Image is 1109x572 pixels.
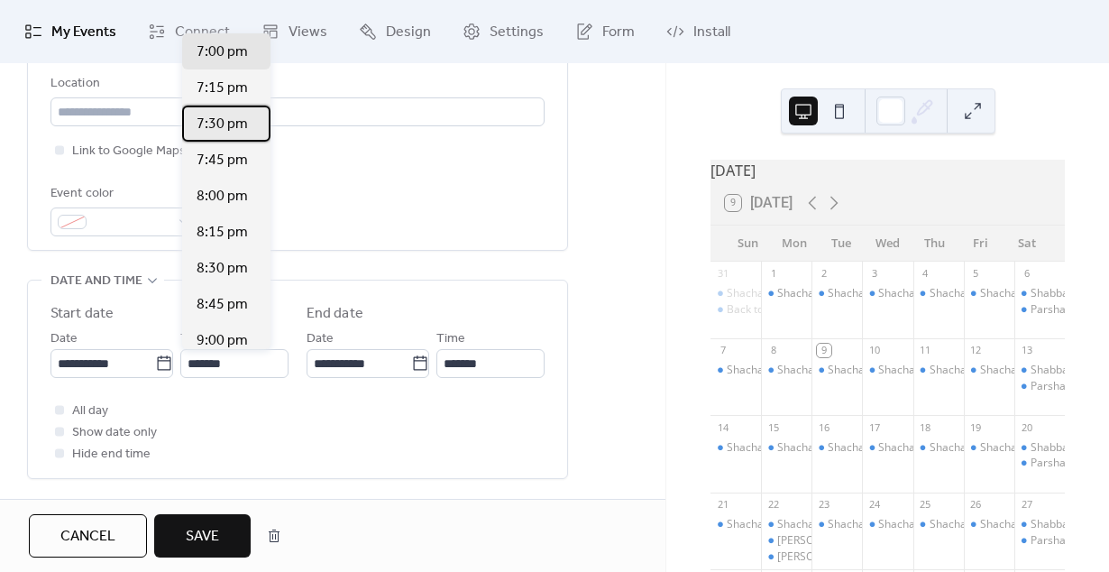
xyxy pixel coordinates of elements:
div: Sat [1004,226,1050,262]
div: End date [307,303,363,325]
span: Settings [490,22,544,43]
div: Shacharit Minyan - Sunday [710,286,761,301]
div: Shabbat Shacharit [1014,517,1065,532]
div: Sun [725,226,772,262]
div: 11 [919,344,932,357]
div: Shacharit Minyan - Monday [761,363,811,378]
div: Shacharit Minyan - [DATE] [878,286,1010,301]
a: Views [248,7,341,56]
a: Install [653,7,744,56]
div: Location [50,73,541,95]
div: 2 [817,267,830,281]
div: Shacharit Minyan - Thursday [913,440,964,456]
div: 13 [1020,344,1033,357]
a: Form [562,7,648,56]
div: 19 [969,420,983,434]
div: 12 [969,344,983,357]
span: 8:15 pm [197,222,248,244]
span: Time [180,328,209,350]
span: Install [693,22,730,43]
div: Shacharit Minyan - [DATE] [777,286,909,301]
div: Shacharit Minyan - [DATE] [828,286,959,301]
div: Shacharit Minyan - Monday [761,286,811,301]
div: Shacharit Minyan - Friday [964,286,1014,301]
div: Shacharit Minyan - [DATE] [727,286,858,301]
div: 31 [716,267,729,281]
div: 4 [919,267,932,281]
button: Save [154,514,251,558]
span: Form [602,22,635,43]
a: Cancel [29,514,147,558]
span: 8:00 pm [197,186,248,208]
span: 7:00 pm [197,42,248,63]
div: Shacharit Minyan - [DATE] [878,440,1010,456]
div: Shacharit Minyan - [DATE] [930,517,1061,532]
div: Parsha Text Study [1014,533,1065,549]
div: Shacharit Minyan - [DATE] [777,363,909,378]
div: 15 [766,420,780,434]
div: Shacharit Minyan - Friday [964,517,1014,532]
div: Shacharit Minyan - Sunday [710,363,761,378]
span: 7:45 pm [197,150,248,171]
div: 7 [716,344,729,357]
div: Shacharit Minyan - [DATE] [777,440,909,456]
div: Parsha Text Study [1014,302,1065,318]
div: Parsha Text Study [1014,456,1065,471]
div: Shabbat Shacharit [1014,286,1065,301]
div: Shacharit Minyan - [DATE] [727,517,858,532]
div: Shacharit Minyan - Wednesday [862,286,912,301]
div: 14 [716,420,729,434]
div: Shacharit Minyan - Friday [964,440,1014,456]
div: 6 [1020,267,1033,281]
div: 3 [867,267,881,281]
div: Shacharit Minyan - [DATE] [930,286,1061,301]
span: Show date only [72,422,157,444]
a: Connect [134,7,243,56]
div: Shacharit Minyan - Monday [761,440,811,456]
div: Shacharit Minyan - [DATE] [878,363,1010,378]
div: Shacharit Minyan - Thursday [913,286,964,301]
div: Fri [958,226,1004,262]
div: Shacharit Minyan - Friday [964,363,1014,378]
div: Shacharit Minyan - [DATE] [878,517,1010,532]
span: Connect [175,22,230,43]
div: 27 [1020,498,1033,512]
div: Shacharit Minyan - Monday [761,517,811,532]
div: Shabbat Shacharit [1014,363,1065,378]
div: Shacharit Minyan - Sunday [710,517,761,532]
span: 9:00 pm [197,330,248,352]
div: Ohel Leah Synagogue Communal Dinner - First Night [761,533,811,549]
div: Shacharit Minyan - Tuesday [811,517,862,532]
div: Shacharit Minyan - Thursday [913,517,964,532]
div: Ohel Leah Synagogue Communal Dinner - Second Night [761,549,811,565]
span: 8:30 pm [197,258,248,280]
div: 8 [766,344,780,357]
span: Date and time [50,271,142,292]
div: 22 [766,498,780,512]
div: 25 [919,498,932,512]
div: 1 [766,267,780,281]
div: Shacharit Minyan - [DATE] [828,517,959,532]
div: Shacharit Minyan - Sunday [710,440,761,456]
a: Design [345,7,445,56]
div: 18 [919,420,932,434]
div: Shacharit Minyan - [DATE] [828,363,959,378]
div: 23 [817,498,830,512]
span: Save [186,526,219,548]
span: Hide end time [72,444,151,466]
div: Wed [865,226,912,262]
div: Shacharit Minyan - Tuesday [811,363,862,378]
div: Start date [50,303,114,325]
div: Shabbat Shacharit [1014,440,1065,456]
div: Shacharit Minyan - [DATE] [930,440,1061,456]
div: 20 [1020,420,1033,434]
div: 9 [817,344,830,357]
div: Shacharit Minyan - Wednesday [862,440,912,456]
span: Date [307,328,334,350]
div: [DATE] [710,160,1065,181]
span: Time [436,328,465,350]
div: Thu [911,226,958,262]
div: Event color [50,183,195,205]
div: 21 [716,498,729,512]
span: My Events [51,22,116,43]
